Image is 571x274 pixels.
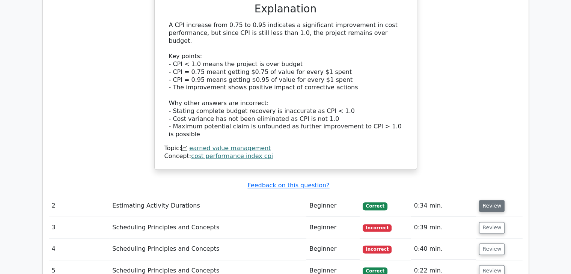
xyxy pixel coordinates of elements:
[109,238,306,260] td: Scheduling Principles and Concepts
[479,200,505,212] button: Review
[49,217,110,238] td: 3
[247,182,329,189] a: Feedback on this question?
[479,222,505,233] button: Review
[411,195,476,217] td: 0:34 min.
[479,243,505,255] button: Review
[363,245,392,253] span: Incorrect
[49,238,110,260] td: 4
[363,202,387,210] span: Correct
[164,152,407,160] div: Concept:
[306,195,360,217] td: Beginner
[411,217,476,238] td: 0:39 min.
[411,238,476,260] td: 0:40 min.
[363,224,392,232] span: Incorrect
[109,217,306,238] td: Scheduling Principles and Concepts
[306,238,360,260] td: Beginner
[109,195,306,217] td: Estimating Activity Durations
[189,145,271,152] a: earned value management
[49,195,110,217] td: 2
[306,217,360,238] td: Beginner
[169,21,402,139] div: A CPI increase from 0.75 to 0.95 indicates a significant improvement in cost performance, but sin...
[164,145,407,152] div: Topic:
[169,3,402,15] h3: Explanation
[191,152,273,160] a: cost performance index cpi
